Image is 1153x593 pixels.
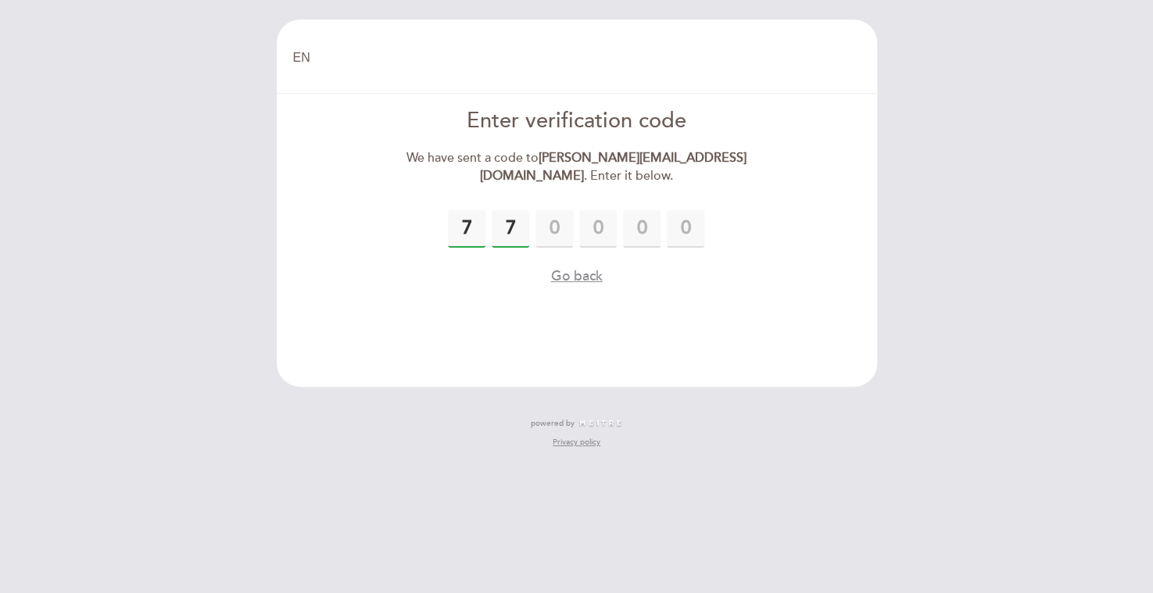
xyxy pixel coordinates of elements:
input: 0 [492,210,529,248]
input: 0 [667,210,704,248]
a: powered by [531,418,623,429]
input: 0 [623,210,661,248]
a: Privacy policy [553,437,600,448]
input: 0 [535,210,573,248]
img: MEITRE [578,420,623,427]
button: Go back [550,266,602,286]
input: 0 [448,210,485,248]
strong: [PERSON_NAME][EMAIL_ADDRESS][DOMAIN_NAME] [480,150,747,184]
div: We have sent a code to . Enter it below. [397,149,756,185]
div: Enter verification code [397,106,756,137]
span: powered by [531,418,575,429]
input: 0 [579,210,617,248]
